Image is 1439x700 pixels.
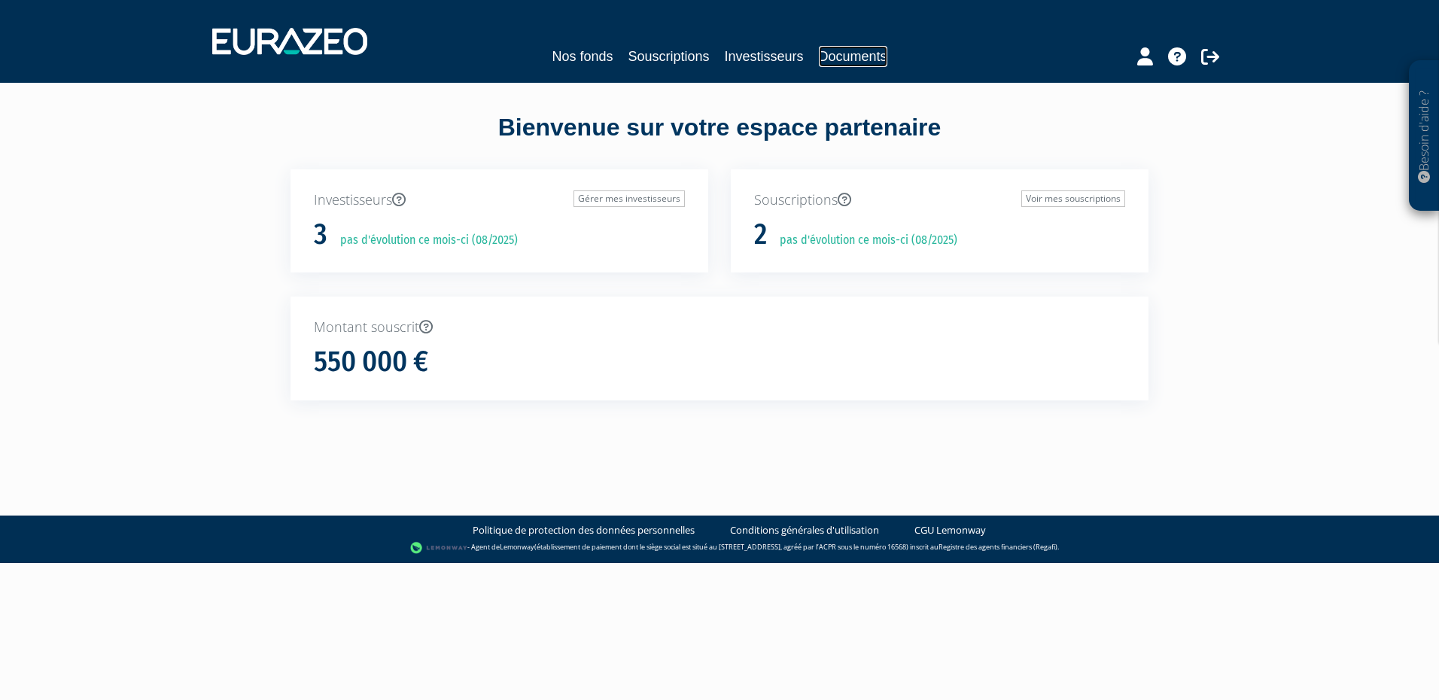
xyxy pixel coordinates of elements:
[819,46,887,67] a: Documents
[1416,68,1433,204] p: Besoin d'aide ?
[212,28,367,55] img: 1732889491-logotype_eurazeo_blanc_rvb.png
[314,190,685,210] p: Investisseurs
[725,46,804,67] a: Investisseurs
[628,46,709,67] a: Souscriptions
[769,232,957,249] p: pas d'évolution ce mois-ci (08/2025)
[500,542,534,552] a: Lemonway
[410,540,468,555] img: logo-lemonway.png
[939,542,1057,552] a: Registre des agents financiers (Regafi)
[314,219,327,251] h1: 3
[473,523,695,537] a: Politique de protection des données personnelles
[552,46,613,67] a: Nos fonds
[314,318,1125,337] p: Montant souscrit
[314,346,428,378] h1: 550 000 €
[754,190,1125,210] p: Souscriptions
[754,219,767,251] h1: 2
[730,523,879,537] a: Conditions générales d'utilisation
[914,523,986,537] a: CGU Lemonway
[15,540,1424,555] div: - Agent de (établissement de paiement dont le siège social est situé au [STREET_ADDRESS], agréé p...
[279,111,1160,169] div: Bienvenue sur votre espace partenaire
[330,232,518,249] p: pas d'évolution ce mois-ci (08/2025)
[1021,190,1125,207] a: Voir mes souscriptions
[573,190,685,207] a: Gérer mes investisseurs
